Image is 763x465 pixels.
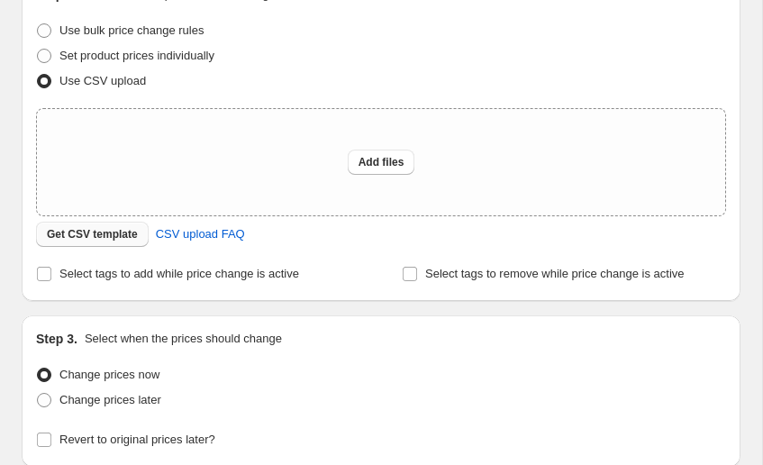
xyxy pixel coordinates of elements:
button: Get CSV template [36,222,149,247]
span: Change prices later [59,393,161,406]
a: CSV upload FAQ [145,220,256,249]
p: Select when the prices should change [85,330,282,348]
span: CSV upload FAQ [156,225,245,243]
span: Use CSV upload [59,74,146,87]
button: Add files [348,150,415,175]
h2: Step 3. [36,330,77,348]
span: Set product prices individually [59,49,214,62]
span: Select tags to add while price change is active [59,267,299,280]
span: Select tags to remove while price change is active [425,267,685,280]
span: Change prices now [59,368,159,381]
span: Add files [359,155,404,169]
span: Revert to original prices later? [59,433,215,446]
span: Get CSV template [47,227,138,242]
span: Use bulk price change rules [59,23,204,37]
